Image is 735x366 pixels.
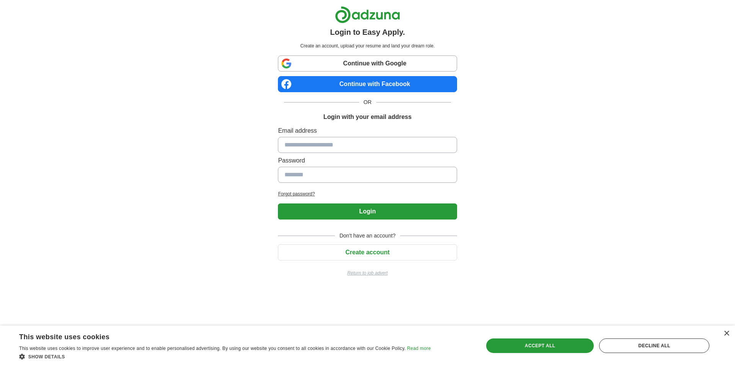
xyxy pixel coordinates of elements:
[278,203,457,220] button: Login
[19,346,406,351] span: This website uses cookies to improve user experience and to enable personalised advertising. By u...
[486,338,594,353] div: Accept all
[407,346,431,351] a: Read more, opens a new window
[279,42,455,49] p: Create an account, upload your resume and land your dream role.
[335,6,400,23] img: Adzuna logo
[724,331,729,337] div: Close
[278,244,457,260] button: Create account
[278,156,457,165] label: Password
[335,232,400,240] span: Don't have an account?
[330,26,405,38] h1: Login to Easy Apply.
[278,126,457,135] label: Email address
[19,353,431,360] div: Show details
[278,249,457,255] a: Create account
[323,112,412,122] h1: Login with your email address
[278,270,457,277] a: Return to job advert
[359,98,376,106] span: OR
[28,354,65,359] span: Show details
[278,76,457,92] a: Continue with Facebook
[278,190,457,197] a: Forgot password?
[599,338,709,353] div: Decline all
[278,55,457,72] a: Continue with Google
[19,330,412,342] div: This website uses cookies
